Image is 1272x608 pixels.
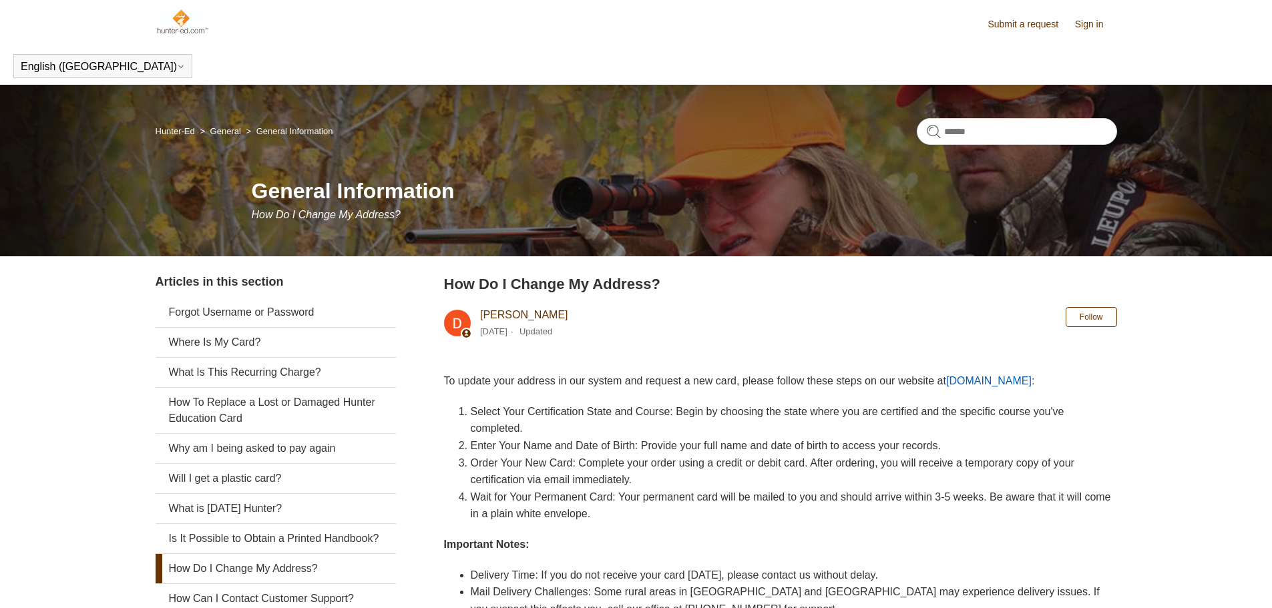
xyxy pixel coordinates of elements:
a: General [210,126,241,136]
li: Enter Your Name and Date of Birth: Provide your full name and date of birth to access your records. [471,437,1117,454]
h1: General Information [252,175,1117,207]
time: 03/04/2024, 07:52 [480,326,507,336]
span: How Do I Change My Address? [252,209,401,220]
div: Chat Support [1186,563,1263,598]
a: How Do I Change My Address? [156,554,396,583]
li: Order Your New Card: Complete your order using a credit or debit card. After ordering, you will r... [471,454,1117,489]
a: Where Is My Card? [156,328,396,357]
li: General Information [243,126,333,136]
span: Articles in this section [156,275,284,288]
strong: Important Notes: [444,539,529,550]
a: What Is This Recurring Charge? [156,358,396,387]
a: [PERSON_NAME] [480,309,568,320]
input: Search [917,118,1117,145]
a: Forgot Username or Password [156,298,396,327]
p: To update your address in our system and request a new card, please follow these steps on our web... [444,372,1117,390]
li: Updated [519,326,552,336]
a: Will I get a plastic card? [156,464,396,493]
a: Why am I being asked to pay again [156,434,396,463]
li: Hunter-Ed [156,126,198,136]
button: English ([GEOGRAPHIC_DATA]) [21,61,185,73]
a: Is It Possible to Obtain a Printed Handbook? [156,524,396,553]
a: Hunter-Ed [156,126,195,136]
li: Delivery Time: If you do not receive your card [DATE], please contact us without delay. [471,567,1117,584]
a: How To Replace a Lost or Damaged Hunter Education Card [156,388,396,433]
a: Submit a request [988,17,1072,31]
h2: How Do I Change My Address? [444,273,1117,295]
a: [DOMAIN_NAME] [946,375,1032,386]
a: Sign in [1075,17,1117,31]
li: General [197,126,243,136]
li: Select Your Certification State and Course: Begin by choosing the state where you are certified a... [471,403,1117,437]
a: What is [DATE] Hunter? [156,494,396,523]
button: Follow Article [1066,307,1117,327]
li: Wait for Your Permanent Card: Your permanent card will be mailed to you and should arrive within ... [471,489,1117,523]
img: Hunter-Ed Help Center home page [156,8,210,35]
a: General Information [256,126,333,136]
